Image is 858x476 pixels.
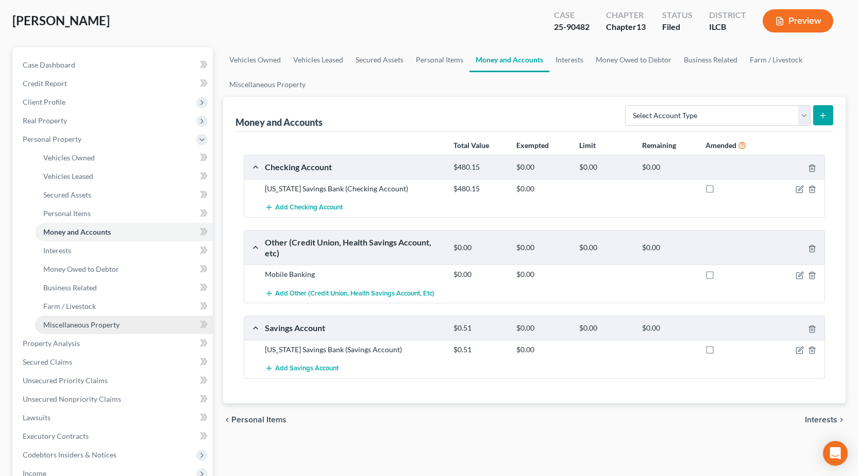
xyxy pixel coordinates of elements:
[14,408,213,427] a: Lawsuits
[23,79,67,88] span: Credit Report
[235,116,323,128] div: Money and Accounts
[287,47,349,72] a: Vehicles Leased
[265,198,343,217] button: Add Checking Account
[23,413,51,422] span: Lawsuits
[805,416,846,424] button: Interests chevron_right
[448,184,511,194] div: $480.15
[606,9,646,21] div: Chapter
[23,376,108,385] span: Unsecured Priority Claims
[763,9,833,32] button: Preview
[606,21,646,33] div: Chapter
[574,323,637,333] div: $0.00
[12,13,110,28] span: [PERSON_NAME]
[35,297,213,316] a: Farm / Livestock
[705,141,736,150] strong: Amended
[260,237,448,259] div: Other (Credit Union, Health Savings Account, etc)
[349,47,410,72] a: Secured Assets
[23,395,121,403] span: Unsecured Nonpriority Claims
[35,278,213,297] a: Business Related
[35,260,213,278] a: Money Owed to Debtor
[709,21,746,33] div: ILCB
[14,390,213,408] a: Unsecured Nonpriority Claims
[260,269,448,280] div: Mobile Banking
[837,416,846,424] i: chevron_right
[678,47,744,72] a: Business Related
[260,184,448,194] div: [US_STATE] Savings Bank (Checking Account)
[23,450,116,459] span: Codebtors Insiders & Notices
[23,357,72,366] span: Secured Claims
[590,47,678,72] a: Money Owed to Debtor
[14,371,213,390] a: Unsecured Priority Claims
[14,353,213,371] a: Secured Claims
[14,334,213,353] a: Property Analysis
[260,322,448,333] div: Savings Account
[469,47,549,72] a: Money and Accounts
[43,227,111,236] span: Money and Accounts
[43,246,71,255] span: Interests
[554,21,590,33] div: 25-90482
[223,72,312,97] a: Miscellaneous Property
[223,416,287,424] button: chevron_left Personal Items
[448,344,511,355] div: $0.51
[35,186,213,204] a: Secured Assets
[23,135,81,143] span: Personal Property
[554,9,590,21] div: Case
[511,269,574,280] div: $0.00
[744,47,809,72] a: Farm / Livestock
[511,243,574,253] div: $0.00
[14,427,213,446] a: Executory Contracts
[23,60,75,69] span: Case Dashboard
[275,204,343,212] span: Add Checking Account
[511,162,574,172] div: $0.00
[260,161,448,172] div: Checking Account
[35,223,213,241] a: Money and Accounts
[23,339,80,348] span: Property Analysis
[805,416,837,424] span: Interests
[14,56,213,74] a: Case Dashboard
[35,241,213,260] a: Interests
[511,344,574,355] div: $0.00
[23,432,89,440] span: Executory Contracts
[662,9,693,21] div: Status
[637,243,700,253] div: $0.00
[448,269,511,280] div: $0.00
[223,416,231,424] i: chevron_left
[43,190,91,199] span: Secured Assets
[35,316,213,334] a: Miscellaneous Property
[511,323,574,333] div: $0.00
[574,162,637,172] div: $0.00
[448,162,511,172] div: $480.15
[511,184,574,194] div: $0.00
[275,289,434,298] span: Add Other (Credit Union, Health Savings Account, etc)
[448,323,511,333] div: $0.51
[265,359,339,378] button: Add Savings Account
[23,97,65,106] span: Client Profile
[23,116,67,125] span: Real Property
[574,243,637,253] div: $0.00
[709,9,746,21] div: District
[14,74,213,93] a: Credit Report
[43,283,97,292] span: Business Related
[231,416,287,424] span: Personal Items
[448,243,511,253] div: $0.00
[823,441,848,466] div: Open Intercom Messenger
[43,153,95,162] span: Vehicles Owned
[35,204,213,223] a: Personal Items
[35,167,213,186] a: Vehicles Leased
[275,365,339,373] span: Add Savings Account
[637,162,700,172] div: $0.00
[43,172,93,180] span: Vehicles Leased
[410,47,469,72] a: Personal Items
[636,22,646,31] span: 13
[223,47,287,72] a: Vehicles Owned
[43,302,96,310] span: Farm / Livestock
[637,323,700,333] div: $0.00
[662,21,693,33] div: Filed
[260,344,448,355] div: [US_STATE] Savings Bank (Savings Account)
[265,284,434,303] button: Add Other (Credit Union, Health Savings Account, etc)
[43,265,119,273] span: Money Owed to Debtor
[579,141,596,150] strong: Limit
[642,141,676,150] strong: Remaining
[453,141,489,150] strong: Total Value
[549,47,590,72] a: Interests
